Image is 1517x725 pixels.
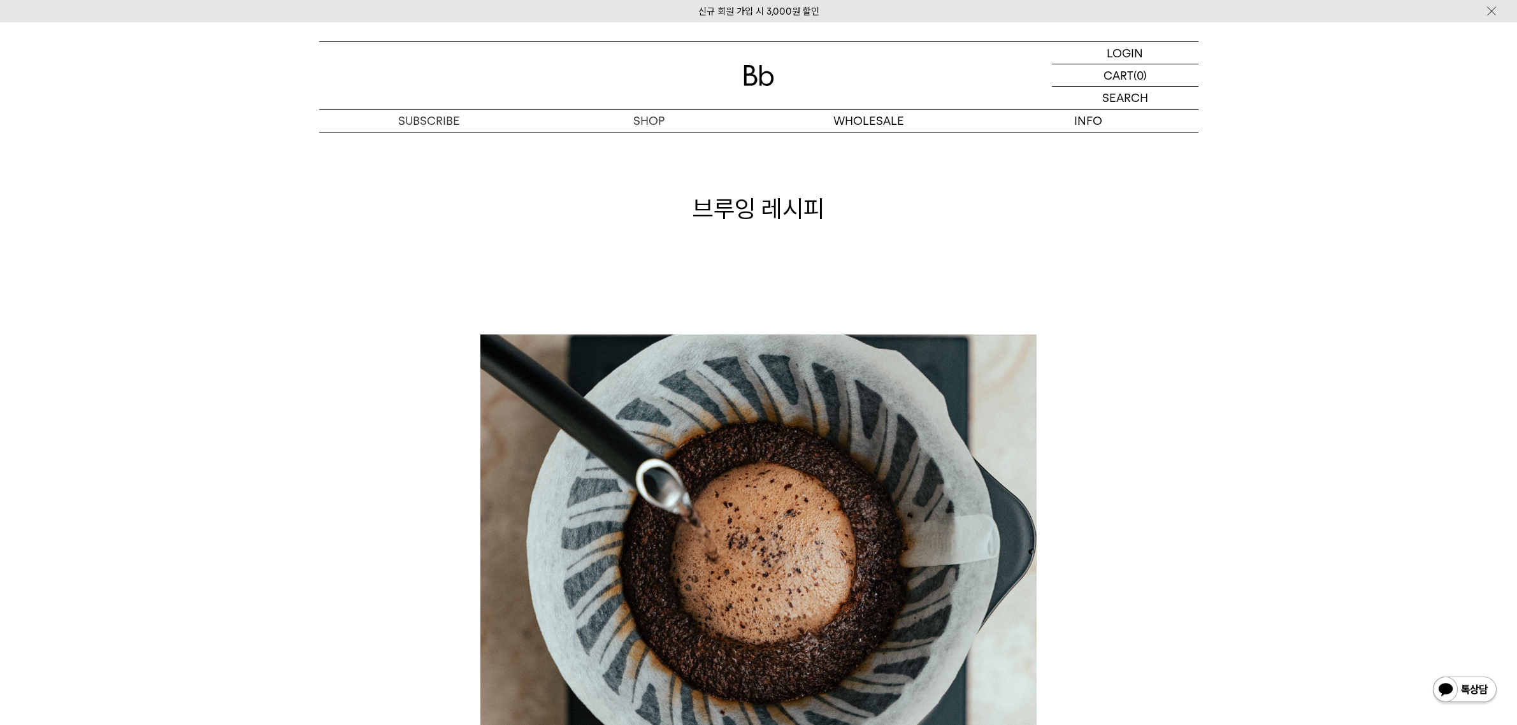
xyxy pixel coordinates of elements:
[539,110,759,132] a: SHOP
[1107,42,1143,64] p: LOGIN
[744,65,774,86] img: 로고
[1104,64,1133,86] p: CART
[1102,87,1148,109] p: SEARCH
[1052,64,1198,87] a: CART (0)
[1052,42,1198,64] a: LOGIN
[1133,64,1147,86] p: (0)
[319,192,1198,226] h1: 브루잉 레시피
[698,6,819,17] a: 신규 회원 가입 시 3,000원 할인
[979,110,1198,132] p: INFO
[319,110,539,132] a: SUBSCRIBE
[759,110,979,132] p: WHOLESALE
[1432,675,1498,706] img: 카카오톡 채널 1:1 채팅 버튼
